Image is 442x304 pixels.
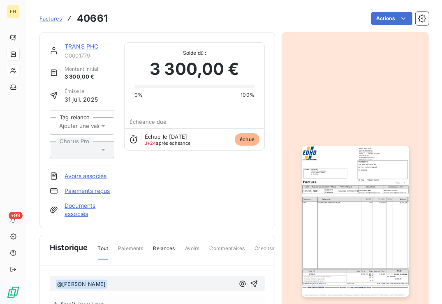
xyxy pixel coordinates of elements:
span: +99 [9,212,23,219]
span: Avoirs [185,245,200,259]
iframe: Intercom live chat [414,276,434,296]
img: invoice_thumbnail [302,146,409,297]
span: 3 300,00 € [65,73,98,81]
input: Ajouter une valeur [58,122,141,130]
span: 0% [134,91,143,99]
span: après échéance [145,141,191,146]
a: Factures [39,14,62,23]
span: J+24 [145,140,156,146]
div: EH [7,5,20,18]
span: Factures [39,15,62,22]
span: Échéance due [130,118,167,125]
span: Commentaires [210,245,245,259]
span: C0001779 [65,52,114,59]
button: Actions [371,12,412,25]
span: 31 juil. 2025 [65,95,98,104]
a: TRANS PHC [65,43,98,50]
span: 3 300,00 € [150,57,239,81]
span: Historique [50,242,88,253]
img: Logo LeanPay [7,286,20,299]
span: Tout [98,245,109,260]
span: Paiements [118,245,143,259]
span: Solde dû : [134,49,255,57]
span: Émise le [65,88,98,95]
span: Échue le [DATE] [145,133,187,140]
span: @ [PERSON_NAME] [56,280,107,289]
span: Relances [153,245,175,259]
span: 100% [241,91,255,99]
span: Montant initial [65,65,98,73]
span: échue [235,133,259,146]
a: Documents associés [65,202,114,218]
span: Creditsafe [255,245,280,259]
a: Avoirs associés [65,172,106,180]
a: Paiements reçus [65,187,110,195]
h3: 40661 [77,11,108,26]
